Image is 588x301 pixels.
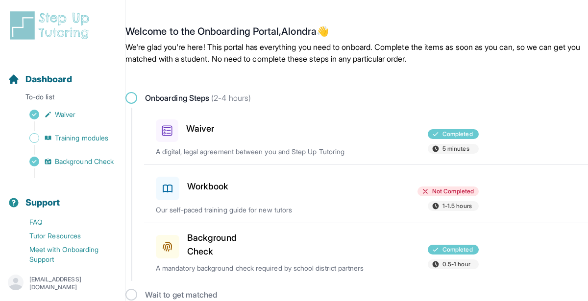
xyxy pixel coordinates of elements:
[25,196,60,209] span: Support
[8,155,125,168] a: Background Check
[55,133,108,143] span: Training modules
[144,165,588,223] a: WorkbookNot Completed1-1.5 hoursOur self-paced training guide for new tutors
[442,246,473,254] span: Completed
[55,110,75,119] span: Waiver
[4,180,121,213] button: Support
[8,266,125,280] a: Contact Onboarding Support
[187,180,229,193] h3: Workbook
[442,260,470,268] span: 0.5-1 hour
[145,92,251,104] span: Onboarding Steps
[432,187,474,195] span: Not Completed
[156,263,366,273] p: A mandatory background check required by school district partners
[156,205,366,215] p: Our self-paced training guide for new tutors
[125,25,588,41] h2: Welcome to the Onboarding Portal, Alondra 👋
[4,57,121,90] button: Dashboard
[144,108,588,164] a: WaiverCompleted5 minutesA digital, legal agreement between you and Step Up Tutoring
[442,145,469,153] span: 5 minutes
[8,10,95,41] img: logo
[8,229,125,243] a: Tutor Resources
[186,122,214,136] h3: Waiver
[8,243,125,266] a: Meet with Onboarding Support
[442,130,473,138] span: Completed
[8,275,117,292] button: [EMAIL_ADDRESS][DOMAIN_NAME]
[187,231,260,258] h3: Background Check
[4,92,121,106] p: To-do list
[25,72,72,86] span: Dashboard
[144,223,588,281] a: Background CheckCompleted0.5-1 hourA mandatory background check required by school district partners
[125,41,588,65] p: We're glad you're here! This portal has everything you need to onboard. Complete the items as soo...
[209,93,251,103] span: (2-4 hours)
[8,72,72,86] a: Dashboard
[29,276,117,291] p: [EMAIL_ADDRESS][DOMAIN_NAME]
[55,157,114,166] span: Background Check
[156,147,366,157] p: A digital, legal agreement between you and Step Up Tutoring
[8,131,125,145] a: Training modules
[8,108,125,121] a: Waiver
[8,215,125,229] a: FAQ
[442,202,472,210] span: 1-1.5 hours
